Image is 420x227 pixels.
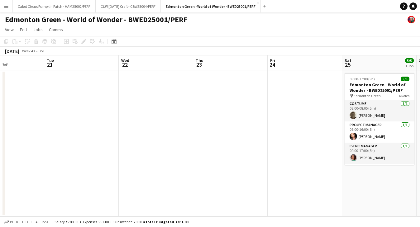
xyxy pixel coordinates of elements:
button: Budgeted [3,219,29,225]
a: Comms [46,26,65,34]
a: Edit [17,26,30,34]
span: 5/5 [405,58,414,63]
div: Salary £780.00 + Expenses £51.00 + Subsistence £0.00 = [55,220,188,224]
app-job-card: 08:00-17:00 (9h)5/5Edmonton Green - World of Wonder - BWED25001/PERF Edmonton Green4 RolesCostume... [345,73,414,165]
span: Fri [270,58,275,63]
a: View [2,26,16,34]
h3: Edmonton Green - World of Wonder - BWED25001/PERF [345,82,414,93]
a: Jobs [31,26,45,34]
span: Edit [20,27,27,32]
span: 23 [195,61,203,68]
button: Edmonton Green - World of Wonder - BWED25001/PERF [161,0,261,12]
div: 1 Job [405,64,413,68]
app-card-role: Event Manager1/109:00-17:00 (8h)[PERSON_NAME] [345,143,414,164]
app-card-role: Performer2/2 [345,164,414,194]
app-card-role: Costume1/108:00-08:05 (5m)[PERSON_NAME] [345,100,414,121]
span: View [5,27,14,32]
app-user-avatar: Project Manager [408,16,415,23]
span: 22 [120,61,129,68]
span: Jobs [33,27,43,32]
span: Thu [196,58,203,63]
div: [DATE] [5,48,19,54]
h1: Edmonton Green - World of Wonder - BWED25001/PERF [5,15,188,24]
span: 24 [269,61,275,68]
span: Total Budgeted £831.00 [145,220,188,224]
span: All jobs [34,220,49,224]
span: Edmonton Green [354,93,381,98]
span: 5/5 [401,77,409,81]
span: Budgeted [10,220,28,224]
span: Comms [49,27,63,32]
span: 21 [46,61,54,68]
span: 25 [344,61,351,68]
button: C&W [DATE] Craft - C&W25004/PERF [96,0,161,12]
span: Sat [345,58,351,63]
button: Cabot Circus Pumpkin Patch - HAM25002/PERF [13,0,96,12]
div: BST [39,49,45,53]
span: Wed [121,58,129,63]
app-card-role: Project Manager1/108:00-16:00 (8h)[PERSON_NAME] [345,121,414,143]
span: 08:00-17:00 (9h) [350,77,375,81]
span: Tue [47,58,54,63]
span: Week 43 [21,49,36,53]
span: 4 Roles [399,93,409,98]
